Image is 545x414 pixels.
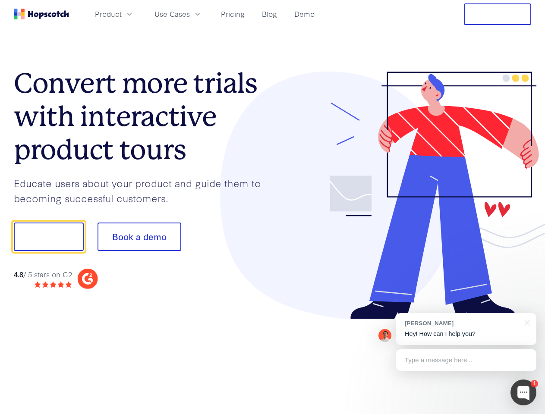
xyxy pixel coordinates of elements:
button: Show me! [14,223,84,251]
a: Demo [291,7,318,21]
button: Free Trial [464,3,531,25]
span: Product [95,9,122,19]
button: Book a demo [98,223,181,251]
a: Blog [258,7,280,21]
a: Home [14,9,69,19]
strong: 4.8 [14,269,23,279]
p: Educate users about your product and guide them to becoming successful customers. [14,176,273,205]
div: Type a message here... [396,349,536,371]
button: Use Cases [149,7,207,21]
span: Use Cases [154,9,190,19]
div: [PERSON_NAME] [405,319,519,327]
a: Pricing [217,7,248,21]
div: / 5 stars on G2 [14,269,72,280]
h1: Convert more trials with interactive product tours [14,67,273,166]
div: 1 [531,380,538,387]
button: Product [90,7,139,21]
p: Hey! How can I help you? [405,329,528,339]
img: Mark Spera [378,329,391,342]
